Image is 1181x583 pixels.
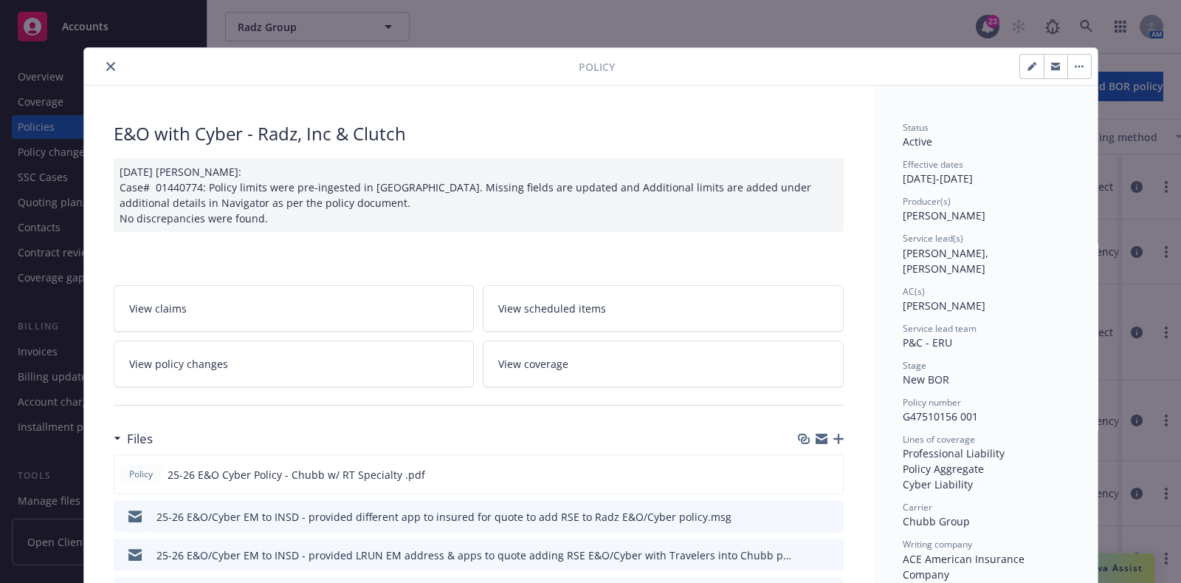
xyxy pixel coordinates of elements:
span: G47510156 001 [903,409,978,423]
span: Service lead(s) [903,232,963,245]
a: View scheduled items [483,285,844,332]
div: Files [114,429,153,449]
span: Policy number [903,396,961,409]
span: View policy changes [129,356,228,372]
button: close [102,58,120,75]
span: View claims [129,301,187,316]
span: View scheduled items [498,301,606,316]
span: AC(s) [903,285,925,298]
button: preview file [824,467,837,483]
span: Effective dates [903,158,963,171]
span: Status [903,121,929,134]
span: [PERSON_NAME] [903,299,985,313]
button: download file [801,548,813,563]
div: 25-26 E&O/Cyber EM to INSD - provided different app to insured for quote to add RSE to Radz E&O/C... [156,509,731,525]
a: View coverage [483,341,844,387]
span: Service lead team [903,322,977,335]
span: Active [903,134,932,149]
div: E&O with Cyber - Radz, Inc & Clutch [114,121,844,146]
h3: Files [127,429,153,449]
span: Writing company [903,538,972,550]
button: download file [800,467,812,483]
div: [DATE] - [DATE] [903,158,1068,186]
span: Policy [126,468,156,481]
span: Lines of coverage [903,433,975,446]
span: P&C - ERU [903,335,952,350]
span: Policy [579,59,615,75]
a: View claims [114,285,475,332]
span: New BOR [903,372,949,386]
div: 25-26 E&O/Cyber EM to INSD - provided LRUN EM address & apps to quote adding RSE E&O/Cyber with T... [156,548,795,563]
span: [PERSON_NAME] [903,208,985,222]
button: download file [801,509,813,525]
button: preview file [824,509,838,525]
span: Carrier [903,501,932,514]
span: Chubb Group [903,514,970,528]
div: Cyber Liability [903,477,1068,492]
span: View coverage [498,356,568,372]
a: View policy changes [114,341,475,387]
span: Stage [903,359,926,372]
button: preview file [824,548,838,563]
span: Producer(s) [903,195,951,208]
span: [PERSON_NAME], [PERSON_NAME] [903,246,991,276]
div: Policy Aggregate [903,461,1068,477]
div: [DATE] [PERSON_NAME]: Case# 01440774: Policy limits were pre-ingested in [GEOGRAPHIC_DATA]. Missi... [114,158,844,232]
span: ACE American Insurance Company [903,552,1027,582]
div: Professional Liability [903,446,1068,461]
span: 25-26 E&O Cyber Policy - Chubb w/ RT Specialty .pdf [168,467,425,483]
